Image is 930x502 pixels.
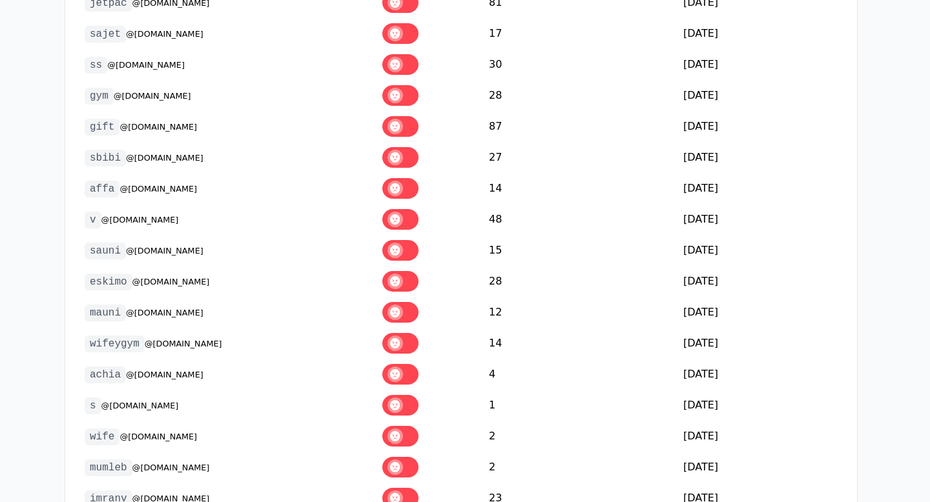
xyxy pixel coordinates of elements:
[677,421,844,452] td: [DATE]
[677,235,844,266] td: [DATE]
[85,366,126,383] code: achia
[677,173,844,204] td: [DATE]
[126,153,203,163] small: @[DOMAIN_NAME]
[677,452,844,483] td: [DATE]
[677,297,844,328] td: [DATE]
[85,57,107,74] code: ss
[119,122,197,132] small: @[DOMAIN_NAME]
[482,235,677,266] td: 15
[119,184,197,194] small: @[DOMAIN_NAME]
[482,328,677,359] td: 14
[126,29,203,39] small: @[DOMAIN_NAME]
[85,119,119,136] code: gift
[482,18,677,49] td: 17
[482,111,677,142] td: 87
[677,18,844,49] td: [DATE]
[677,266,844,297] td: [DATE]
[677,359,844,390] td: [DATE]
[482,359,677,390] td: 4
[85,459,132,476] code: mumleb
[85,428,119,445] code: wife
[132,463,210,472] small: @[DOMAIN_NAME]
[677,390,844,421] td: [DATE]
[482,49,677,80] td: 30
[482,421,677,452] td: 2
[126,246,203,256] small: @[DOMAIN_NAME]
[482,80,677,111] td: 28
[482,142,677,173] td: 27
[119,432,197,441] small: @[DOMAIN_NAME]
[126,308,203,317] small: @[DOMAIN_NAME]
[114,91,191,101] small: @[DOMAIN_NAME]
[145,339,222,348] small: @[DOMAIN_NAME]
[126,370,203,379] small: @[DOMAIN_NAME]
[677,80,844,111] td: [DATE]
[101,401,179,410] small: @[DOMAIN_NAME]
[85,397,101,414] code: s
[677,328,844,359] td: [DATE]
[85,336,145,352] code: wifeygym
[677,49,844,80] td: [DATE]
[101,215,179,225] small: @[DOMAIN_NAME]
[482,204,677,235] td: 48
[85,212,101,228] code: v
[85,274,132,290] code: eskimo
[482,266,677,297] td: 28
[677,111,844,142] td: [DATE]
[482,390,677,421] td: 1
[107,60,185,70] small: @[DOMAIN_NAME]
[677,204,844,235] td: [DATE]
[85,305,126,321] code: mauni
[85,88,114,105] code: gym
[482,297,677,328] td: 12
[132,277,210,286] small: @[DOMAIN_NAME]
[482,173,677,204] td: 14
[85,243,126,259] code: sauni
[482,452,677,483] td: 2
[85,26,126,43] code: sajet
[85,150,126,166] code: sbibi
[677,142,844,173] td: [DATE]
[85,181,119,197] code: affa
